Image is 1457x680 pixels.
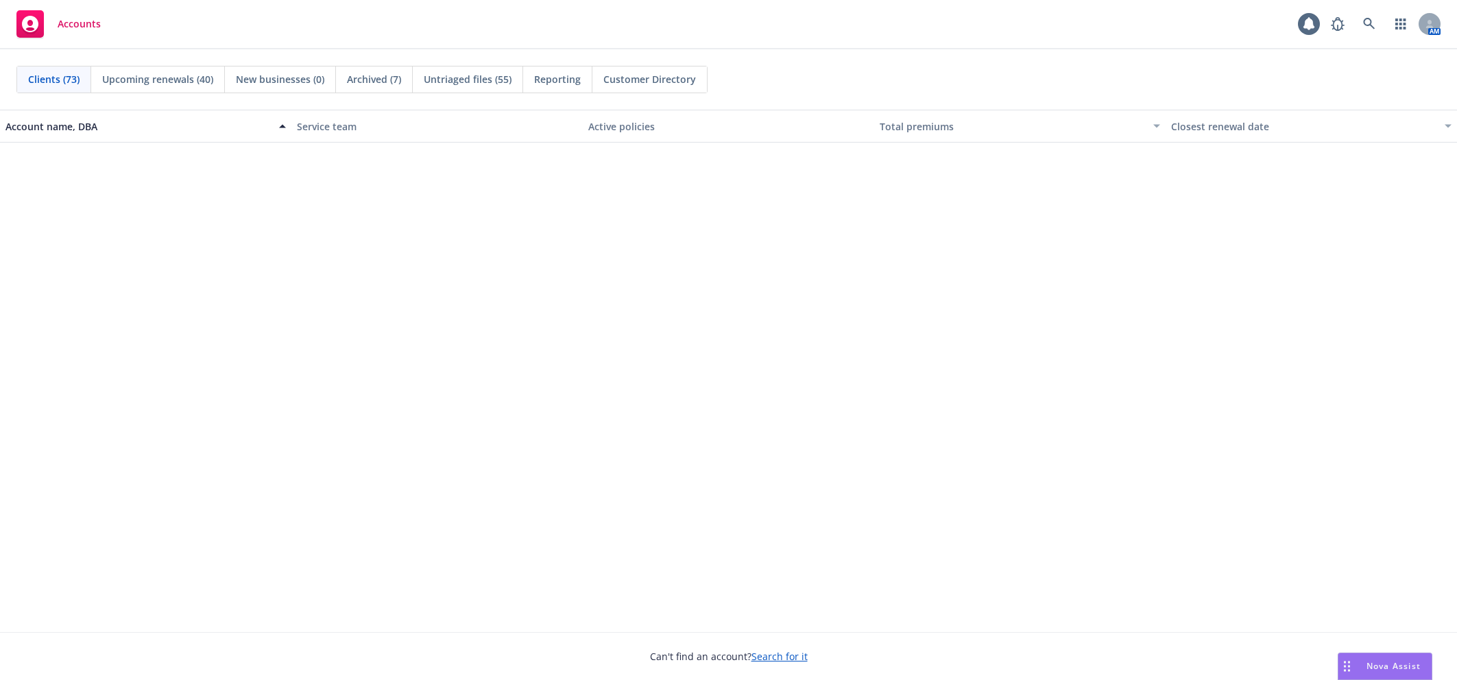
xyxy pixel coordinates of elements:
span: Clients (73) [28,72,80,86]
span: Upcoming renewals (40) [102,72,213,86]
div: Account name, DBA [5,119,271,134]
button: Nova Assist [1338,653,1432,680]
button: Service team [291,110,583,143]
span: Archived (7) [347,72,401,86]
button: Closest renewal date [1166,110,1457,143]
span: Can't find an account? [650,649,808,664]
span: Customer Directory [603,72,696,86]
a: Search [1356,10,1383,38]
span: Accounts [58,19,101,29]
div: Total premiums [880,119,1145,134]
div: Active policies [588,119,869,134]
a: Switch app [1387,10,1414,38]
a: Search for it [751,650,808,663]
div: Closest renewal date [1171,119,1436,134]
div: Drag to move [1338,653,1356,679]
span: Untriaged files (55) [424,72,511,86]
button: Total premiums [874,110,1166,143]
span: Nova Assist [1366,660,1421,672]
span: New businesses (0) [236,72,324,86]
a: Report a Bug [1324,10,1351,38]
button: Active policies [583,110,874,143]
a: Accounts [11,5,106,43]
span: Reporting [534,72,581,86]
div: Service team [297,119,577,134]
